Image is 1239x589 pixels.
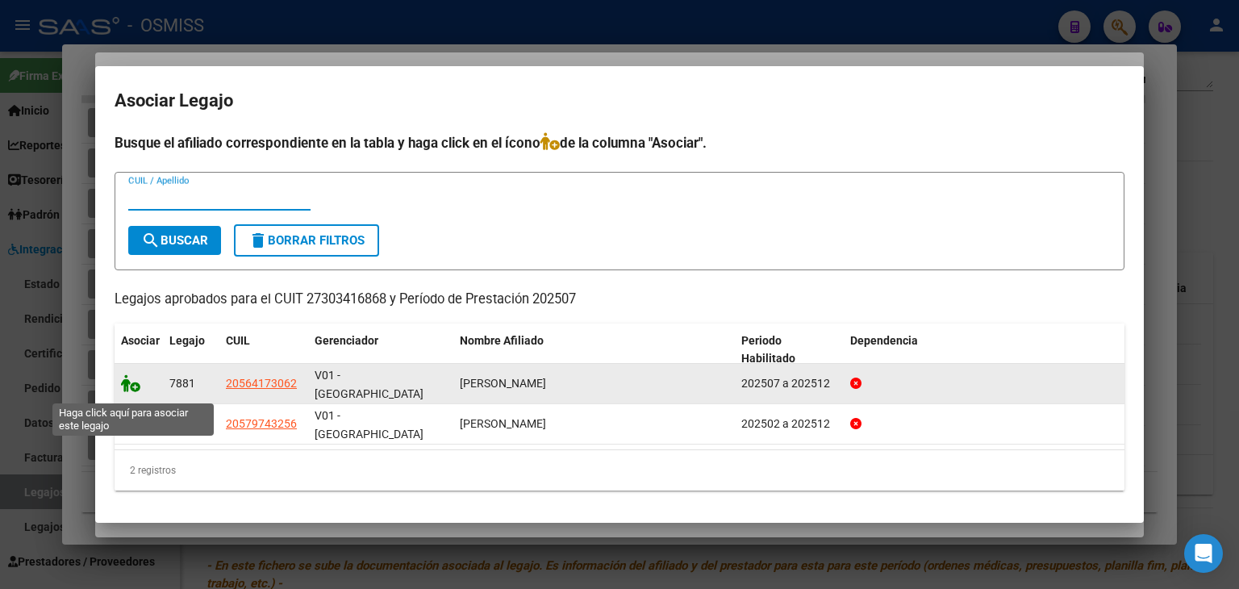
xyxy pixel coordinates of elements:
[1184,534,1223,573] div: Open Intercom Messenger
[169,417,195,430] span: 7212
[248,233,365,248] span: Borrar Filtros
[141,231,161,250] mat-icon: search
[226,377,297,390] span: 20564173062
[315,334,378,347] span: Gerenciador
[115,86,1124,116] h2: Asociar Legajo
[115,324,163,377] datatable-header-cell: Asociar
[234,224,379,257] button: Borrar Filtros
[844,324,1125,377] datatable-header-cell: Dependencia
[460,334,544,347] span: Nombre Afiliado
[226,417,297,430] span: 20579743256
[741,374,837,393] div: 202507 a 202512
[735,324,844,377] datatable-header-cell: Periodo Habilitado
[128,226,221,255] button: Buscar
[141,233,208,248] span: Buscar
[460,377,546,390] span: MUÑOZ LUCIANO GASTON
[315,369,423,400] span: V01 - [GEOGRAPHIC_DATA]
[226,334,250,347] span: CUIL
[219,324,308,377] datatable-header-cell: CUIL
[741,334,795,366] span: Periodo Habilitado
[115,290,1124,310] p: Legajos aprobados para el CUIT 27303416868 y Período de Prestación 202507
[169,377,195,390] span: 7881
[850,334,918,347] span: Dependencia
[248,231,268,250] mat-icon: delete
[741,415,837,433] div: 202502 a 202512
[453,324,735,377] datatable-header-cell: Nombre Afiliado
[121,334,160,347] span: Asociar
[308,324,453,377] datatable-header-cell: Gerenciador
[169,334,205,347] span: Legajo
[460,417,546,430] span: ARUCHARI LIAM URIEL
[315,409,423,441] span: V01 - [GEOGRAPHIC_DATA]
[115,132,1124,153] h4: Busque el afiliado correspondiente en la tabla y haga click en el ícono de la columna "Asociar".
[163,324,219,377] datatable-header-cell: Legajo
[115,450,1124,491] div: 2 registros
